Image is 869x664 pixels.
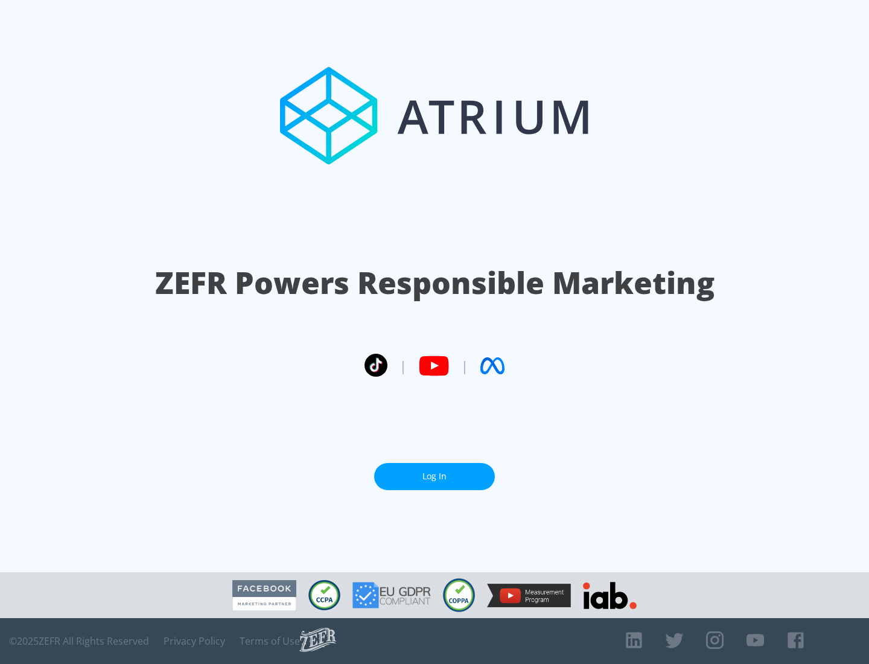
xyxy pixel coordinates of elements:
a: Log In [374,463,495,490]
span: | [399,357,407,375]
img: IAB [583,582,637,609]
h1: ZEFR Powers Responsible Marketing [155,262,715,304]
img: GDPR Compliant [352,582,431,608]
img: YouTube Measurement Program [487,584,571,607]
a: Terms of Use [240,635,300,647]
span: | [461,357,468,375]
img: CCPA Compliant [308,580,340,610]
a: Privacy Policy [164,635,225,647]
img: Facebook Marketing Partner [232,580,296,611]
span: © 2025 ZEFR All Rights Reserved [9,635,149,647]
img: COPPA Compliant [443,578,475,612]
